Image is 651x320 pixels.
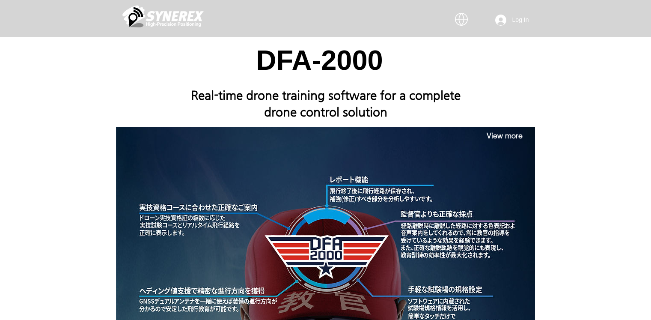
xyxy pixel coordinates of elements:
[122,3,204,29] img: Cinnerex_White_simbol_Land 1.png
[256,45,383,76] span: DFA-2000
[191,88,461,119] span: Real-time drone training software for a complete drone control solution
[474,127,535,144] a: View more
[509,16,532,24] span: Log In
[489,12,535,28] button: Log In
[487,131,523,141] span: View more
